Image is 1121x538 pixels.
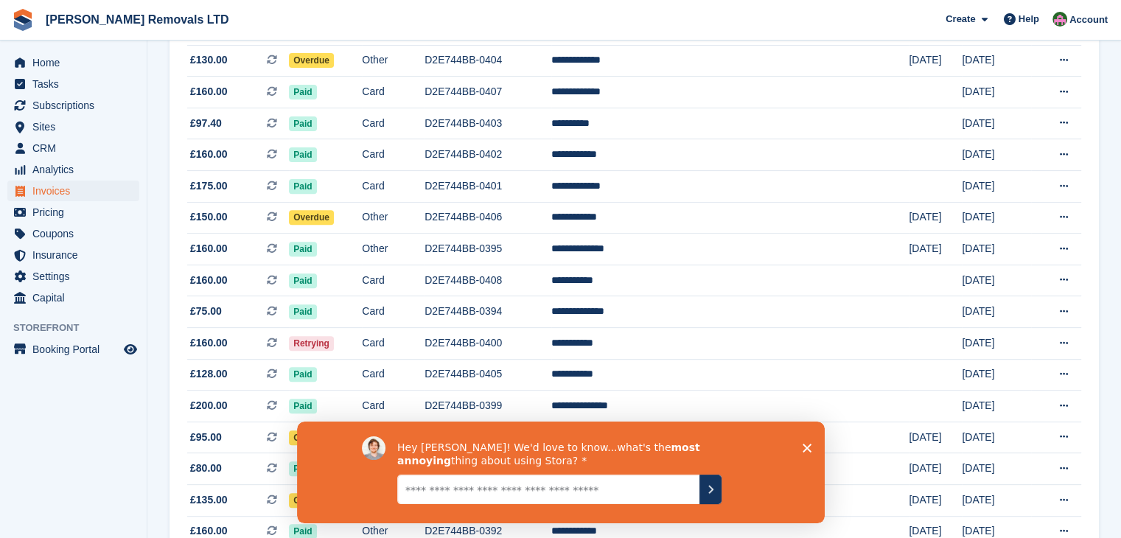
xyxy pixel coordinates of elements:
[362,391,425,422] td: Card
[425,45,551,77] td: D2E744BB-0404
[289,179,316,194] span: Paid
[32,266,121,287] span: Settings
[289,430,334,445] span: Overdue
[32,52,121,73] span: Home
[190,335,228,351] span: £160.00
[190,84,228,99] span: £160.00
[32,116,121,137] span: Sites
[962,453,1030,485] td: [DATE]
[962,265,1030,296] td: [DATE]
[962,45,1030,77] td: [DATE]
[32,223,121,244] span: Coupons
[32,95,121,116] span: Subscriptions
[7,74,139,94] a: menu
[425,202,551,234] td: D2E744BB-0406
[190,116,222,131] span: £97.40
[909,234,962,265] td: [DATE]
[32,181,121,201] span: Invoices
[962,234,1030,265] td: [DATE]
[289,85,316,99] span: Paid
[425,77,551,108] td: D2E744BB-0407
[190,241,228,256] span: £160.00
[425,108,551,139] td: D2E744BB-0403
[7,138,139,158] a: menu
[362,265,425,296] td: Card
[32,159,121,180] span: Analytics
[962,171,1030,203] td: [DATE]
[909,422,962,453] td: [DATE]
[7,339,139,360] a: menu
[909,453,962,485] td: [DATE]
[7,116,139,137] a: menu
[7,223,139,244] a: menu
[909,202,962,234] td: [DATE]
[190,366,228,382] span: £128.00
[362,234,425,265] td: Other
[289,399,316,413] span: Paid
[190,52,228,68] span: £130.00
[190,147,228,162] span: £160.00
[289,147,316,162] span: Paid
[362,108,425,139] td: Card
[12,9,34,31] img: stora-icon-8386f47178a22dfd0bd8f6a31ec36ba5ce8667c1dd55bd0f319d3a0aa187defe.svg
[362,139,425,171] td: Card
[289,116,316,131] span: Paid
[32,339,121,360] span: Booking Portal
[909,45,962,77] td: [DATE]
[962,108,1030,139] td: [DATE]
[289,53,334,68] span: Overdue
[1052,12,1067,27] img: Paul Withers
[425,327,551,359] td: D2E744BB-0400
[289,273,316,288] span: Paid
[362,45,425,77] td: Other
[962,359,1030,391] td: [DATE]
[32,287,121,308] span: Capital
[962,391,1030,422] td: [DATE]
[425,234,551,265] td: D2E744BB-0395
[7,95,139,116] a: menu
[962,77,1030,108] td: [DATE]
[7,266,139,287] a: menu
[7,52,139,73] a: menu
[362,359,425,391] td: Card
[7,245,139,265] a: menu
[190,461,222,476] span: £80.00
[7,287,139,308] a: menu
[425,171,551,203] td: D2E744BB-0401
[962,139,1030,171] td: [DATE]
[190,398,228,413] span: £200.00
[7,181,139,201] a: menu
[362,77,425,108] td: Card
[909,484,962,516] td: [DATE]
[1019,12,1039,27] span: Help
[289,210,334,225] span: Overdue
[190,178,228,194] span: £175.00
[362,327,425,359] td: Card
[32,202,121,223] span: Pricing
[425,265,551,296] td: D2E744BB-0408
[40,7,235,32] a: [PERSON_NAME] Removals LTD
[962,422,1030,453] td: [DATE]
[946,12,975,27] span: Create
[425,296,551,328] td: D2E744BB-0394
[289,461,316,476] span: Paid
[362,171,425,203] td: Card
[425,359,551,391] td: D2E744BB-0405
[7,202,139,223] a: menu
[289,242,316,256] span: Paid
[190,209,228,225] span: £150.00
[190,304,222,319] span: £75.00
[13,321,147,335] span: Storefront
[297,422,825,523] iframe: Survey by David from Stora
[32,138,121,158] span: CRM
[962,484,1030,516] td: [DATE]
[289,336,334,351] span: Retrying
[962,296,1030,328] td: [DATE]
[425,139,551,171] td: D2E744BB-0402
[289,493,334,508] span: Overdue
